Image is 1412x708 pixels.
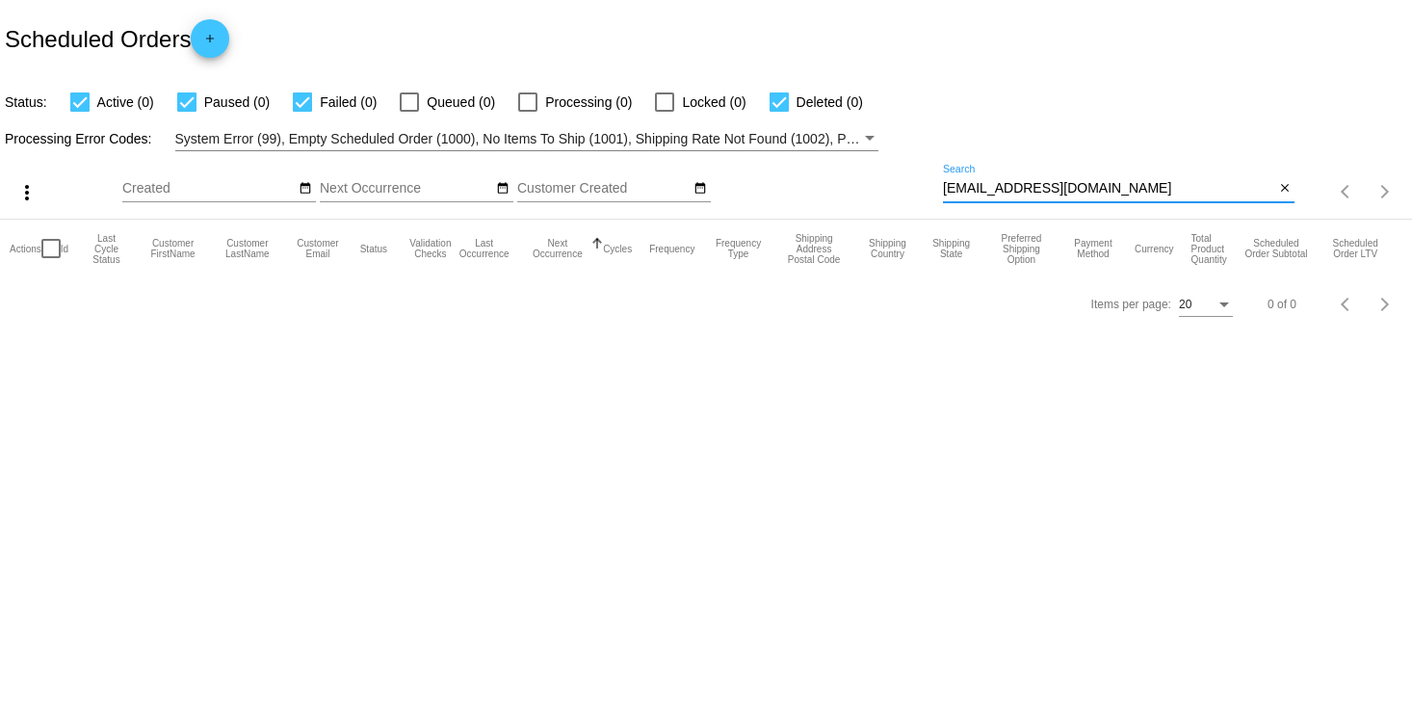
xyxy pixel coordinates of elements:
[122,181,296,197] input: Created
[1366,172,1404,211] button: Next page
[144,238,202,259] button: Change sorting for CustomerFirstName
[320,181,493,197] input: Next Occurrence
[360,243,387,254] button: Change sorting for Status
[299,181,312,197] mat-icon: date_range
[991,233,1052,265] button: Change sorting for PreferredShippingOption
[1274,179,1294,199] button: Clear
[86,233,127,265] button: Change sorting for LastProcessingCycleId
[175,127,879,151] mat-select: Filter by Processing Error Codes
[427,91,495,114] span: Queued (0)
[15,181,39,204] mat-icon: more_vert
[1268,298,1296,311] div: 0 of 0
[712,238,764,259] button: Change sorting for FrequencyType
[545,91,632,114] span: Processing (0)
[320,91,377,114] span: Failed (0)
[1244,238,1309,259] button: Change sorting for Subtotal
[405,220,457,277] mat-header-cell: Validation Checks
[1091,298,1171,311] div: Items per page:
[1069,238,1117,259] button: Change sorting for PaymentMethod.Type
[530,238,586,259] button: Change sorting for NextOccurrenceUtc
[1325,238,1384,259] button: Change sorting for LifetimeValue
[603,243,632,254] button: Change sorting for Cycles
[1179,299,1233,312] mat-select: Items per page:
[5,94,47,110] span: Status:
[293,238,342,259] button: Change sorting for CustomerEmail
[1179,298,1191,311] span: 20
[5,131,152,146] span: Processing Error Codes:
[198,32,222,55] mat-icon: add
[204,91,270,114] span: Paused (0)
[1135,243,1174,254] button: Change sorting for CurrencyIso
[1327,285,1366,324] button: Previous page
[1278,181,1292,197] mat-icon: close
[61,243,68,254] button: Change sorting for Id
[782,233,847,265] button: Change sorting for ShippingPostcode
[1327,172,1366,211] button: Previous page
[928,238,974,259] button: Change sorting for ShippingState
[864,238,912,259] button: Change sorting for ShippingCountry
[496,181,510,197] mat-icon: date_range
[517,181,691,197] input: Customer Created
[649,243,694,254] button: Change sorting for Frequency
[1191,220,1244,277] mat-header-cell: Total Product Quantity
[797,91,863,114] span: Deleted (0)
[682,91,745,114] span: Locked (0)
[457,238,512,259] button: Change sorting for LastOccurrenceUtc
[219,238,275,259] button: Change sorting for CustomerLastName
[693,181,707,197] mat-icon: date_range
[1366,285,1404,324] button: Next page
[943,181,1274,197] input: Search
[5,19,229,58] h2: Scheduled Orders
[97,91,154,114] span: Active (0)
[10,220,41,277] mat-header-cell: Actions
